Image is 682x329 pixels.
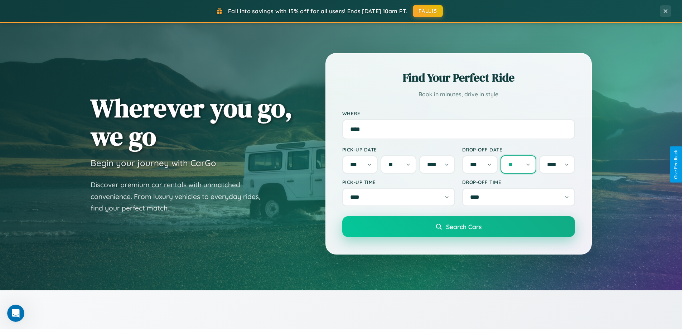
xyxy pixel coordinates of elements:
button: Search Cars [342,216,575,237]
p: Discover premium car rentals with unmatched convenience. From luxury vehicles to everyday rides, ... [91,179,270,214]
label: Pick-up Time [342,179,455,185]
label: Pick-up Date [342,146,455,153]
span: Search Cars [446,223,482,231]
h2: Find Your Perfect Ride [342,70,575,86]
iframe: Intercom live chat [7,305,24,322]
p: Book in minutes, drive in style [342,89,575,100]
button: FALL15 [413,5,443,17]
label: Where [342,110,575,116]
h1: Wherever you go, we go [91,94,292,150]
h3: Begin your journey with CarGo [91,158,216,168]
div: Give Feedback [673,150,678,179]
span: Fall into savings with 15% off for all users! Ends [DATE] 10am PT. [228,8,407,15]
label: Drop-off Time [462,179,575,185]
label: Drop-off Date [462,146,575,153]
